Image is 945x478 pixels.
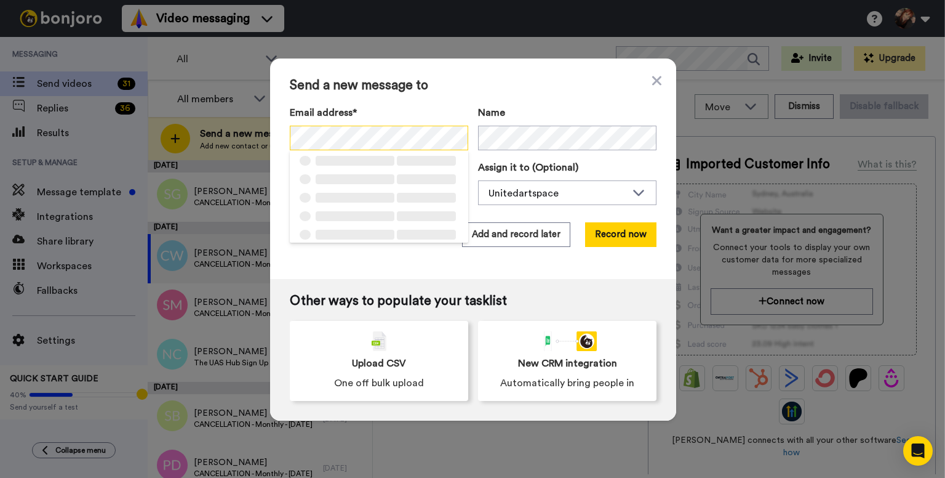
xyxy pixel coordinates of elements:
label: Assign it to (Optional) [478,160,656,175]
span: ‌ [397,230,456,240]
label: Email address* [290,105,468,120]
span: ‌ [300,193,311,203]
span: ‌ [300,230,311,240]
span: ‌ [397,156,456,166]
span: ‌ [316,193,394,203]
span: ‌ [300,211,311,221]
span: ‌ [300,156,311,166]
span: Automatically bring people in [500,376,634,391]
span: Send a new message to [290,78,656,93]
span: New CRM integration [518,356,617,371]
div: Unitedartspace [488,186,626,201]
span: ‌ [300,174,311,184]
span: Upload CSV [352,356,406,371]
div: Open Intercom Messenger [903,436,933,466]
span: Other ways to populate your tasklist [290,294,656,309]
span: Name [478,105,505,120]
span: ‌ [316,230,394,240]
span: ‌ [316,211,394,221]
span: ‌ [316,156,394,166]
button: Record now [585,222,656,247]
span: ‌ [397,193,456,203]
span: One off bulk upload [334,376,424,391]
span: ‌ [397,174,456,184]
div: animation [538,331,597,351]
img: csv-grey.png [372,331,386,351]
span: ‌ [397,211,456,221]
span: ‌ [316,174,394,184]
button: Add and record later [462,222,570,247]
